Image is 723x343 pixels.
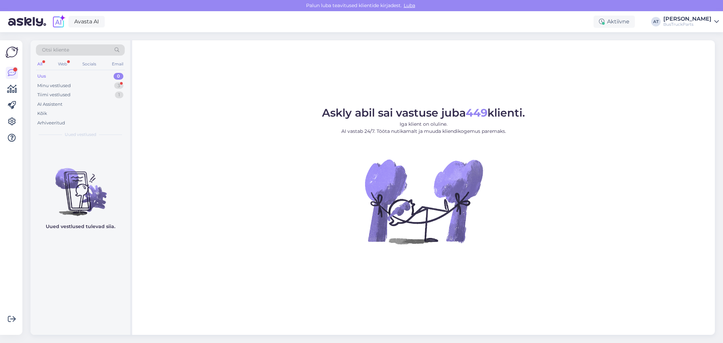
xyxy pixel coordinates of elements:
span: Luba [402,2,417,8]
a: [PERSON_NAME]BusTruckParts [663,16,719,27]
div: Arhiveeritud [37,120,65,126]
div: Socials [81,60,98,68]
div: Uus [37,73,46,80]
img: No Chat active [363,140,485,262]
div: AT [651,17,661,26]
div: BusTruckParts [663,22,711,27]
div: [PERSON_NAME] [663,16,711,22]
div: Tiimi vestlused [37,92,71,98]
span: Askly abil sai vastuse juba klienti. [322,106,525,119]
span: Uued vestlused [65,132,96,138]
div: Aktiivne [594,16,635,28]
span: Otsi kliente [42,46,69,54]
p: Iga klient on oluline. AI vastab 24/7. Tööta nutikamalt ja muuda kliendikogemus paremaks. [322,121,525,135]
a: Avasta AI [68,16,105,27]
div: Kõik [37,110,47,117]
div: 1 [115,92,123,98]
div: Minu vestlused [37,82,71,89]
div: Email [111,60,125,68]
div: AI Assistent [37,101,62,108]
b: 449 [466,106,487,119]
div: 0 [114,73,123,80]
img: Askly Logo [5,46,18,59]
div: Web [57,60,68,68]
img: No chats [31,156,130,217]
div: 3 [114,82,123,89]
p: Uued vestlused tulevad siia. [46,223,115,230]
img: explore-ai [52,15,66,29]
div: All [36,60,44,68]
